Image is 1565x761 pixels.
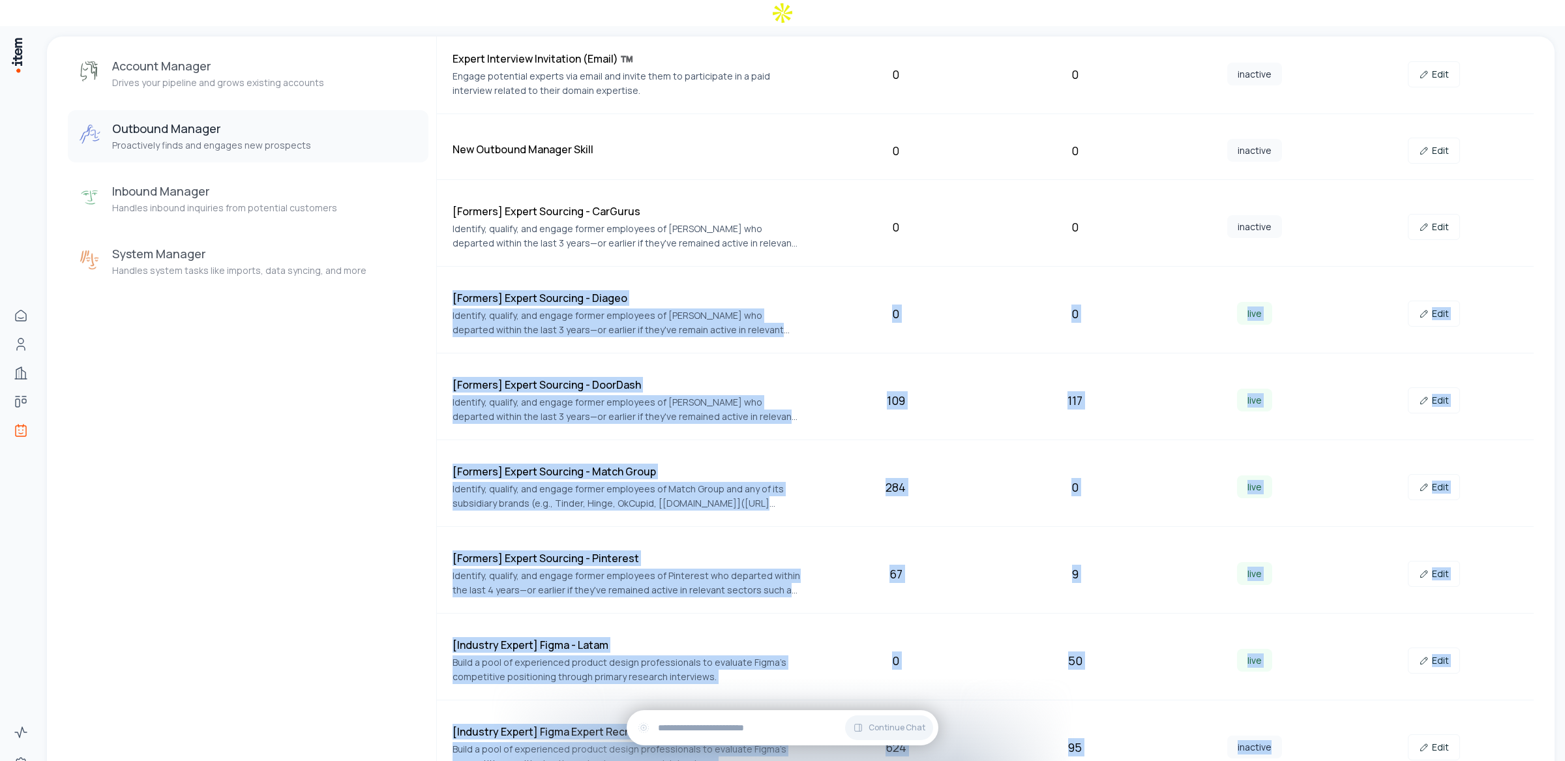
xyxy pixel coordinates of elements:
span: live [1237,475,1272,498]
a: Edit [1408,138,1460,164]
p: Identify, qualify, and engage former employees of [PERSON_NAME] who departed within the last 3 ye... [453,222,801,250]
span: live [1237,562,1272,585]
div: 0 [991,65,1159,83]
h4: [Formers] Expert Sourcing - CarGurus [453,203,801,219]
a: Activity [8,719,34,745]
a: People [8,331,34,357]
div: 0 [991,305,1159,323]
span: Continue Chat [869,723,925,733]
p: Engage potential experts via email and invite them to participate in a paid interview related to ... [453,69,801,98]
a: Edit [1408,648,1460,674]
p: Identify, qualify, and engage former employees of [PERSON_NAME] who departed within the last 3 ye... [453,308,801,337]
button: Continue Chat [845,715,933,740]
div: 67 [811,565,980,583]
button: Inbound ManagerInbound ManagerHandles inbound inquiries from potential customers [68,173,428,225]
img: System Manager [78,248,102,272]
div: 50 [991,651,1159,670]
p: Build a pool of experienced product design professionals to evaluate Figma's competitive position... [453,655,801,684]
a: Companies [8,360,34,386]
img: Inbound Manager [78,186,102,209]
h4: [Formers] Expert Sourcing - Diageo [453,290,801,306]
div: 0 [991,478,1159,496]
h4: [Formers] Expert Sourcing - DoorDash [453,377,801,393]
span: live [1237,389,1272,411]
a: Edit [1408,387,1460,413]
button: Account ManagerAccount ManagerDrives your pipeline and grows existing accounts [68,48,428,100]
h3: Account Manager [112,58,324,74]
p: Identify, qualify, and engage former employees of [PERSON_NAME] who departed within the last 3 ye... [453,395,801,424]
div: 284 [811,478,980,496]
div: 0 [811,305,980,323]
p: Identify, qualify, and engage former employees of Pinterest who departed within the last 4 years—... [453,569,801,597]
span: inactive [1227,139,1282,162]
p: Handles system tasks like imports, data syncing, and more [112,264,366,277]
a: Agents [8,417,34,443]
h4: [Formers] Expert Sourcing - Pinterest [453,550,801,566]
div: 0 [811,65,980,83]
div: 0 [811,651,980,670]
div: 0 [991,218,1159,236]
h4: Expert Interview Invitation (Email) ™️ [453,51,801,67]
button: Outbound ManagerOutbound ManagerProactively finds and engages new prospects [68,110,428,162]
span: inactive [1227,63,1282,85]
p: Drives your pipeline and grows existing accounts [112,76,324,89]
h3: Inbound Manager [112,183,337,199]
span: live [1237,302,1272,325]
a: Edit [1408,61,1460,87]
p: Proactively finds and engages new prospects [112,139,311,152]
h4: New Outbound Manager Skill [453,142,801,157]
a: Edit [1408,734,1460,760]
span: live [1237,649,1272,672]
div: 0 [811,218,980,236]
a: Edit [1408,301,1460,327]
h4: [Industry Expert] Figma Expert Recruitment [453,724,801,739]
div: 109 [811,391,980,410]
h4: [Industry Expert] Figma - Latam [453,637,801,653]
div: 624 [811,738,980,756]
h4: [Formers] Expert Sourcing - Match Group [453,464,801,479]
div: 0 [991,142,1159,160]
div: 95 [991,738,1159,756]
button: System ManagerSystem ManagerHandles system tasks like imports, data syncing, and more [68,235,428,288]
div: Continue Chat [627,710,938,745]
h3: Outbound Manager [112,121,311,136]
p: Identify, qualify, and engage former employees of Match Group and any of its subsidiary brands (e... [453,482,801,511]
img: Item Brain Logo [10,37,23,74]
span: inactive [1227,215,1282,238]
div: 0 [811,142,980,160]
img: Outbound Manager [78,123,102,147]
a: Edit [1408,474,1460,500]
a: Edit [1408,561,1460,587]
div: 117 [991,391,1159,410]
a: Deals [8,389,34,415]
h3: System Manager [112,246,366,261]
span: inactive [1227,736,1282,758]
a: Home [8,303,34,329]
a: Edit [1408,214,1460,240]
img: Account Manager [78,61,102,84]
p: Handles inbound inquiries from potential customers [112,201,337,215]
div: 9 [991,565,1159,583]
